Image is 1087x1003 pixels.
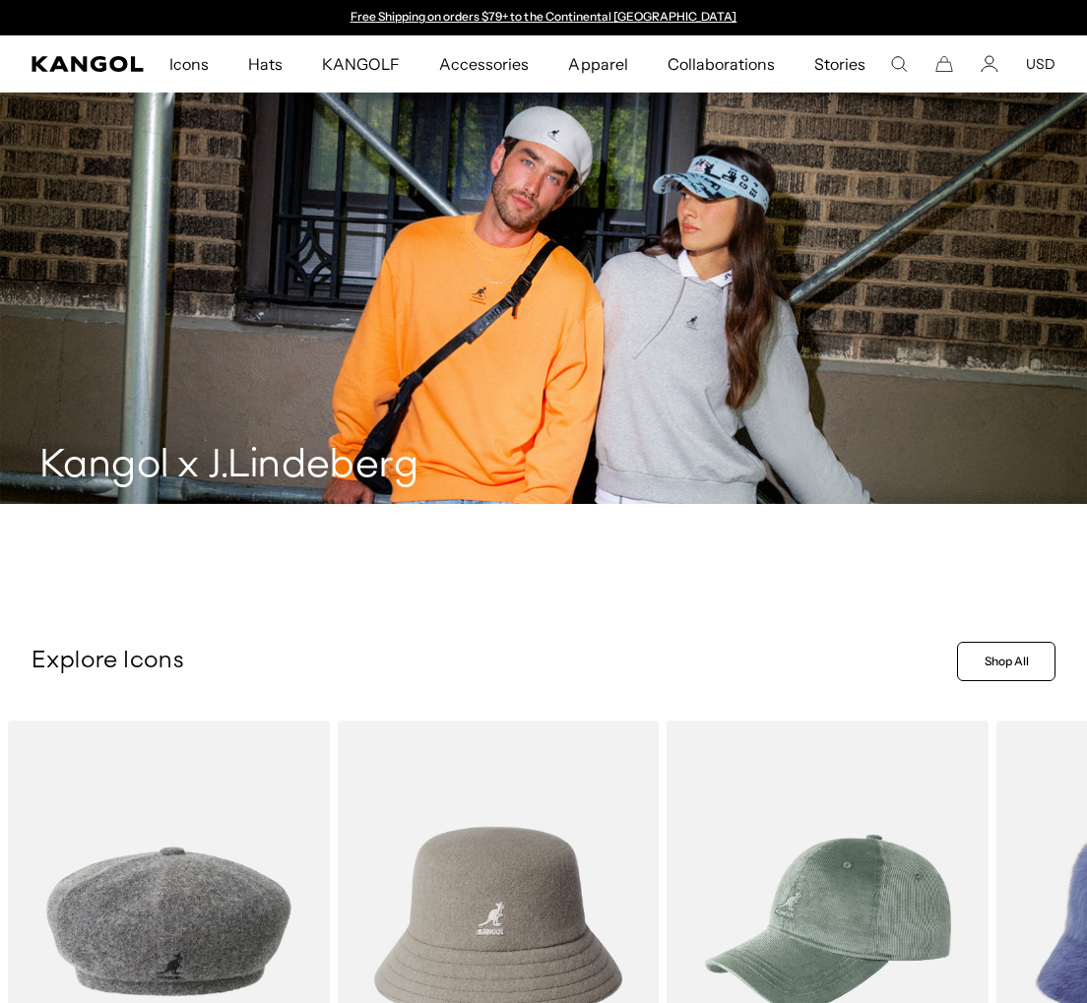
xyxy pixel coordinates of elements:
[351,9,737,24] a: Free Shipping on orders $79+ to the Continental [GEOGRAPHIC_DATA]
[419,35,548,93] a: Accessories
[648,35,795,93] a: Collaborations
[169,35,209,93] span: Icons
[302,35,419,93] a: KANGOLF
[32,647,949,676] p: Explore Icons
[668,35,775,93] span: Collaborations
[248,35,283,93] span: Hats
[814,35,865,93] span: Stories
[39,445,418,488] h3: Kangol x J.Lindeberg
[228,35,302,93] a: Hats
[341,10,746,26] slideshow-component: Announcement bar
[981,55,998,73] a: Account
[568,35,627,93] span: Apparel
[548,35,647,93] a: Apparel
[32,56,145,72] a: Kangol
[439,35,529,93] span: Accessories
[341,10,746,26] div: Announcement
[322,35,400,93] span: KANGOLF
[957,642,1055,681] a: Shop All
[341,10,746,26] div: 1 of 2
[150,35,228,93] a: Icons
[795,35,885,93] a: Stories
[935,55,953,73] button: Cart
[1026,55,1055,73] button: USD
[890,55,908,73] summary: Search here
